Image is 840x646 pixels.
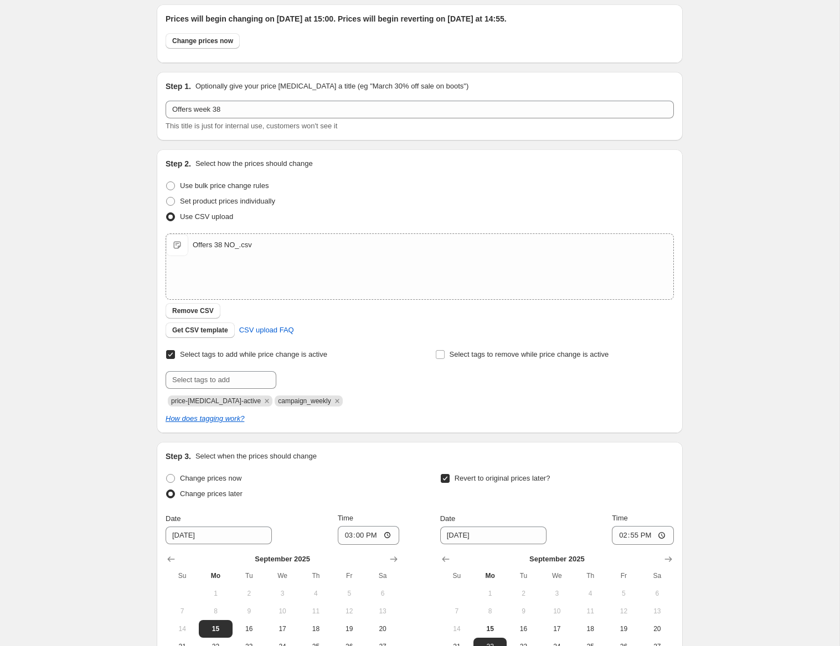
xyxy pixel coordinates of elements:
[171,397,261,405] span: price-change-job-active
[237,624,261,633] span: 16
[574,620,607,638] button: Thursday September 18 2025
[170,571,194,580] span: Su
[440,567,473,585] th: Sunday
[199,620,232,638] button: Today Monday September 15 2025
[166,414,244,423] i: How does tagging work?
[607,567,640,585] th: Friday
[366,620,399,638] button: Saturday September 20 2025
[445,624,469,633] span: 14
[386,551,401,567] button: Show next month, October 2025
[507,620,540,638] button: Tuesday September 16 2025
[445,607,469,616] span: 7
[199,585,232,602] button: Monday September 1 2025
[163,551,179,567] button: Show previous month, August 2025
[507,602,540,620] button: Tuesday September 9 2025
[366,602,399,620] button: Saturday September 13 2025
[545,624,569,633] span: 17
[203,624,228,633] span: 15
[166,514,181,523] span: Date
[170,624,194,633] span: 14
[370,589,395,598] span: 6
[333,567,366,585] th: Friday
[303,571,328,580] span: Th
[180,212,233,221] span: Use CSV upload
[166,158,191,169] h2: Step 2.
[333,602,366,620] button: Friday September 12 2025
[270,571,295,580] span: We
[574,602,607,620] button: Thursday September 11 2025
[545,607,569,616] span: 10
[478,589,502,598] span: 1
[545,571,569,580] span: We
[607,585,640,602] button: Friday September 5 2025
[266,620,299,638] button: Wednesday September 17 2025
[166,122,337,130] span: This title is just for internal use, customers won't see it
[574,567,607,585] th: Thursday
[645,589,669,598] span: 6
[337,589,362,598] span: 5
[545,589,569,598] span: 3
[511,589,535,598] span: 2
[473,585,507,602] button: Monday September 1 2025
[233,567,266,585] th: Tuesday
[166,620,199,638] button: Sunday September 14 2025
[370,571,395,580] span: Sa
[578,624,602,633] span: 18
[270,624,295,633] span: 17
[641,602,674,620] button: Saturday September 13 2025
[607,602,640,620] button: Friday September 12 2025
[507,585,540,602] button: Tuesday September 2 2025
[195,158,313,169] p: Select how the prices should change
[645,607,669,616] span: 13
[661,551,676,567] button: Show next month, October 2025
[278,397,331,405] span: campaign_weekly
[166,81,191,92] h2: Step 1.
[233,321,301,339] a: CSV upload FAQ
[641,567,674,585] th: Saturday
[440,514,455,523] span: Date
[370,607,395,616] span: 13
[332,396,342,406] button: Remove campaign_weekly
[478,624,502,633] span: 15
[511,607,535,616] span: 9
[166,101,674,118] input: 30% off holiday sale
[299,585,332,602] button: Thursday September 4 2025
[193,239,252,251] div: Offers 38 NO_.csv
[645,571,669,580] span: Sa
[199,567,232,585] th: Monday
[611,589,636,598] span: 5
[195,451,317,462] p: Select when the prices should change
[445,571,469,580] span: Su
[166,451,191,462] h2: Step 3.
[203,589,228,598] span: 1
[540,602,574,620] button: Wednesday September 10 2025
[237,607,261,616] span: 9
[473,620,507,638] button: Today Monday September 15 2025
[266,585,299,602] button: Wednesday September 3 2025
[337,607,362,616] span: 12
[578,607,602,616] span: 11
[578,589,602,598] span: 4
[540,620,574,638] button: Wednesday September 17 2025
[611,624,636,633] span: 19
[166,527,272,544] input: 9/15/2025
[366,567,399,585] th: Saturday
[303,624,328,633] span: 18
[237,571,261,580] span: Tu
[641,585,674,602] button: Saturday September 6 2025
[338,526,400,545] input: 12:00
[180,197,275,205] span: Set product prices individually
[641,620,674,638] button: Saturday September 20 2025
[511,571,535,580] span: Tu
[611,607,636,616] span: 12
[180,474,241,482] span: Change prices now
[166,33,240,49] button: Change prices now
[337,624,362,633] span: 19
[455,474,550,482] span: Revert to original prices later?
[303,589,328,598] span: 4
[203,571,228,580] span: Mo
[440,602,473,620] button: Sunday September 7 2025
[203,607,228,616] span: 8
[299,567,332,585] th: Thursday
[303,607,328,616] span: 11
